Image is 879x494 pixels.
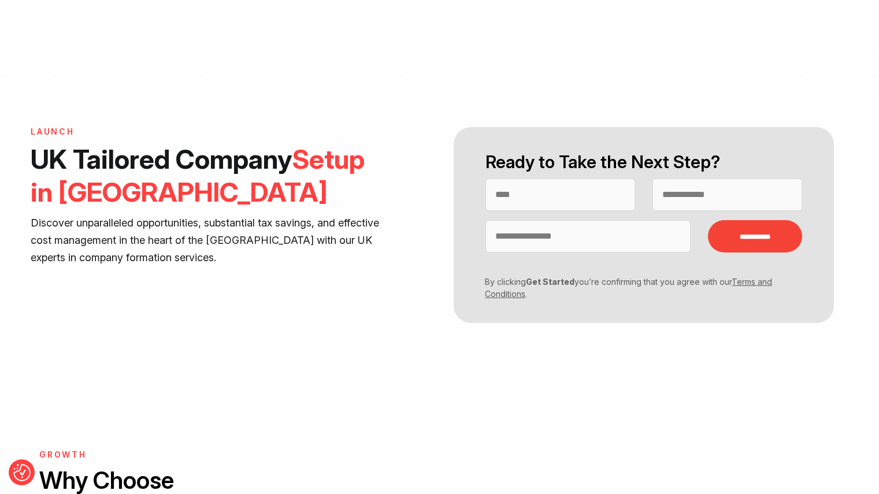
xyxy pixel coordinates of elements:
[31,127,382,137] h6: LAUNCH
[477,276,793,300] p: By clicking you’re confirming that you agree with our .
[485,277,772,299] a: Terms and Conditions
[396,10,483,39] img: svg+xml;nitro-empty-id=MTU3OjExNQ==-1;base64,PHN2ZyB2aWV3Qm94PSIwIDAgNzU4IDI1MSIgd2lkdGg9Ijc1OCIg...
[439,127,848,323] form: Contact form
[39,450,431,460] h6: GROWTH
[13,464,31,481] button: Consent Preferences
[13,464,31,481] img: Revisit consent button
[485,150,802,174] h2: Ready to Take the Next Step?
[31,214,382,266] p: Discover unparalleled opportunities, substantial tax savings, and effective cost management in th...
[31,143,382,209] h1: UK Tailored Company
[526,277,574,287] strong: Get Started
[31,143,365,208] span: Setup in [GEOGRAPHIC_DATA]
